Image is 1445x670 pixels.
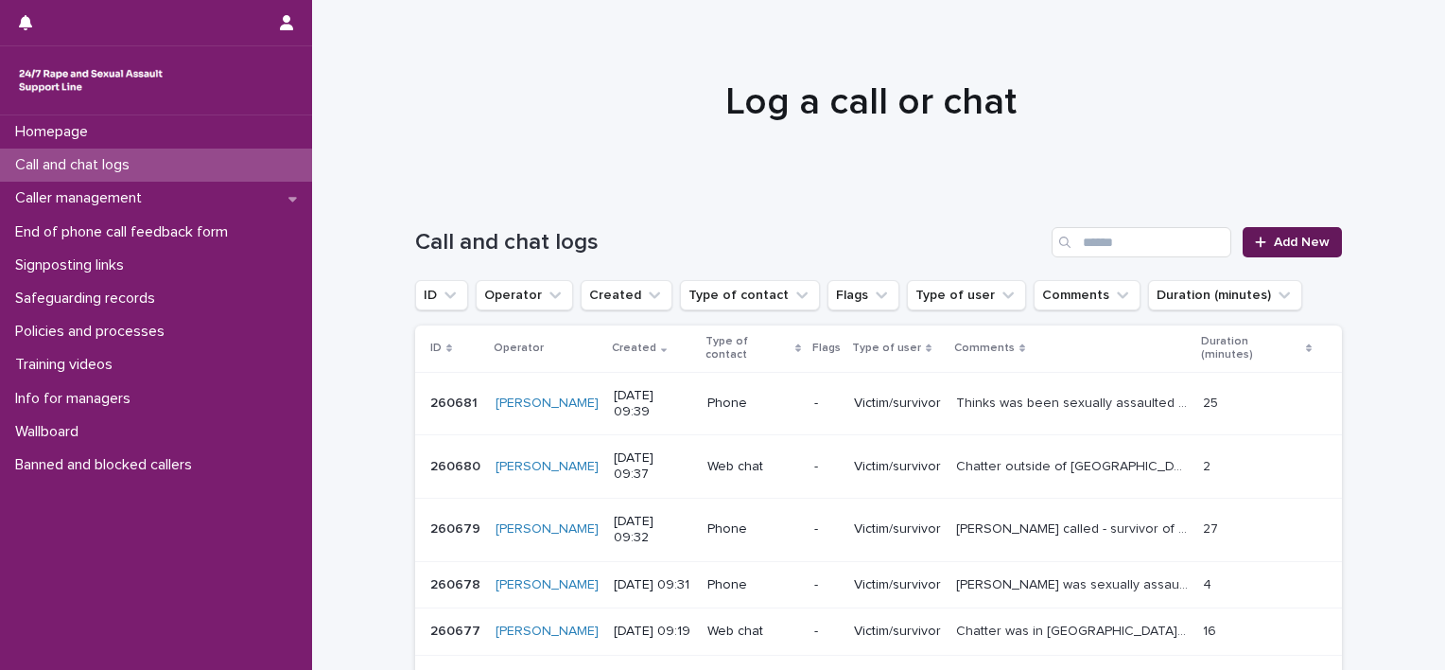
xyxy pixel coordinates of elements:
button: Flags [827,280,899,310]
p: [DATE] 09:32 [614,514,692,546]
p: 260680 [430,455,484,475]
p: Caller Tasha was sexually assaulted by her boyfriends friend [956,573,1192,593]
p: Phone [707,396,799,412]
tr: 260677260677 [PERSON_NAME] [DATE] 09:19Web chat-Victim/survivorChatter was in [GEOGRAPHIC_DATA] b... [415,608,1342,656]
p: Comments [954,338,1015,359]
button: Duration (minutes) [1148,280,1302,310]
p: Chatter was in Germany but had experienced sexual violence in the UK. Signposted to RCEW page app... [956,620,1192,640]
p: - [814,396,839,412]
p: Web chat [707,624,799,640]
p: Victim/survivor [854,521,941,538]
span: Add New [1274,236,1330,249]
button: Created [581,280,672,310]
p: 25 [1203,392,1222,412]
tr: 260679260679 [PERSON_NAME] [DATE] 09:32Phone-Victim/survivor[PERSON_NAME] called - survivor of CS... [415,498,1342,561]
p: ID [430,338,442,359]
p: - [814,459,839,475]
p: Operator [494,338,544,359]
p: Sue called - survivor of CSA by step father. Believes he also abused her sister but not their 1/2... [956,518,1192,538]
p: - [814,521,839,538]
a: [PERSON_NAME] [496,396,599,412]
h1: Log a call or chat [408,79,1334,125]
p: Phone [707,577,799,593]
button: Operator [476,280,573,310]
tr: 260681260681 [PERSON_NAME] [DATE] 09:39Phone-Victim/survivorThinks was been sexually assaulted by... [415,372,1342,435]
a: [PERSON_NAME] [496,459,599,475]
p: Phone [707,521,799,538]
p: Info for managers [8,390,146,408]
p: [DATE] 09:39 [614,388,692,420]
p: 260678 [430,573,484,593]
p: 4 [1203,573,1215,593]
a: [PERSON_NAME] [496,577,599,593]
p: Chatter outside of the UK. Service boundaries explained. [956,455,1192,475]
p: Created [612,338,656,359]
p: End of phone call feedback form [8,223,243,241]
p: 27 [1203,518,1222,538]
p: - [814,624,839,640]
p: Victim/survivor [854,577,941,593]
p: Homepage [8,123,103,141]
p: 260679 [430,518,484,538]
p: 16 [1203,620,1220,640]
img: rhQMoQhaT3yELyF149Cw [15,62,166,99]
p: Victim/survivor [854,459,941,475]
p: Call and chat logs [8,156,145,174]
tr: 260680260680 [PERSON_NAME] [DATE] 09:37Web chat-Victim/survivorChatter outside of [GEOGRAPHIC_DAT... [415,435,1342,499]
p: Victim/survivor [854,396,941,412]
p: Thinks was been sexually assaulted by his ex-partner as he lied to have used a condom when he did... [956,392,1192,412]
p: 2 [1203,455,1214,475]
input: Search [1052,227,1231,257]
button: ID [415,280,468,310]
p: 260677 [430,620,484,640]
a: [PERSON_NAME] [496,521,599,538]
p: Flags [812,338,841,359]
h1: Call and chat logs [415,229,1044,256]
p: Type of user [852,338,921,359]
button: Type of user [907,280,1026,310]
p: Wallboard [8,423,94,441]
p: [DATE] 09:37 [614,450,692,483]
p: [DATE] 09:19 [614,624,692,640]
tr: 260678260678 [PERSON_NAME] [DATE] 09:31Phone-Victim/survivor[PERSON_NAME] was sexually assaulted ... [415,561,1342,608]
button: Type of contact [680,280,820,310]
a: [PERSON_NAME] [496,624,599,640]
p: Type of contact [705,331,791,366]
a: Add New [1243,227,1342,257]
p: 260681 [430,392,481,412]
p: Caller management [8,189,157,207]
button: Comments [1034,280,1140,310]
p: Safeguarding records [8,290,170,308]
p: Victim/survivor [854,624,941,640]
p: Signposting links [8,256,139,274]
p: Banned and blocked callers [8,456,207,474]
p: - [814,577,839,593]
p: [DATE] 09:31 [614,577,692,593]
p: Training videos [8,356,128,374]
p: Policies and processes [8,323,180,341]
p: Web chat [707,459,799,475]
p: Duration (minutes) [1201,331,1301,366]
